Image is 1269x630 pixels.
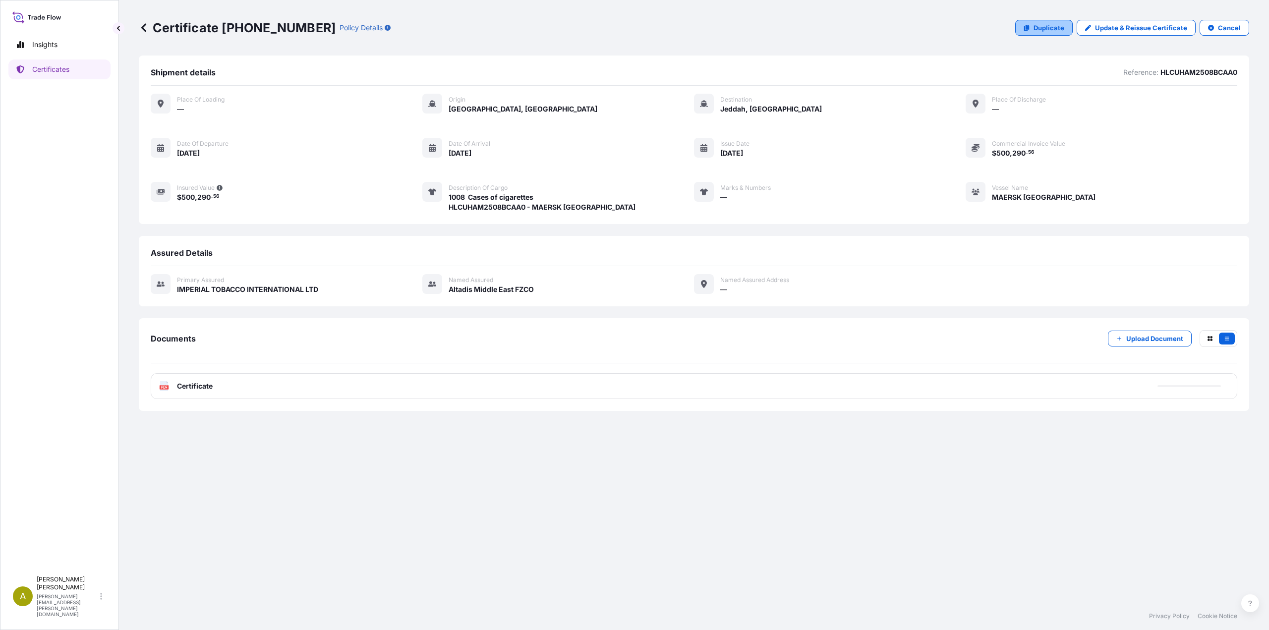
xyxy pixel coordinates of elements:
span: Description of cargo [449,184,508,192]
span: — [177,104,184,114]
span: Named Assured [449,276,493,284]
span: MAERSK [GEOGRAPHIC_DATA] [992,192,1096,202]
span: Named Assured Address [720,276,789,284]
a: Duplicate [1015,20,1073,36]
p: Upload Document [1126,334,1183,344]
p: Duplicate [1034,23,1064,33]
a: Certificates [8,59,111,79]
span: — [992,104,999,114]
button: Cancel [1200,20,1249,36]
p: Certificate [PHONE_NUMBER] [139,20,336,36]
span: — [720,192,727,202]
span: 56 [1028,151,1034,154]
span: [GEOGRAPHIC_DATA], [GEOGRAPHIC_DATA] [449,104,597,114]
p: Certificates [32,64,69,74]
span: Certificate [177,381,213,391]
p: [PERSON_NAME][EMAIL_ADDRESS][PERSON_NAME][DOMAIN_NAME] [37,593,98,617]
span: , [1010,150,1012,157]
a: Insights [8,35,111,55]
p: Cancel [1218,23,1241,33]
span: Place of discharge [992,96,1046,104]
span: Issue Date [720,140,750,148]
span: 500 [181,194,195,201]
span: $ [992,150,996,157]
span: . [1026,151,1028,154]
a: Privacy Policy [1149,612,1190,620]
span: . [211,195,213,198]
span: Destination [720,96,752,104]
span: Assured Details [151,248,213,258]
span: Place of Loading [177,96,225,104]
span: — [720,285,727,294]
span: $ [177,194,181,201]
span: [DATE] [449,148,471,158]
text: PDF [161,386,168,389]
span: Marks & Numbers [720,184,771,192]
span: Date of departure [177,140,229,148]
span: IMPERIAL TOBACCO INTERNATIONAL LTD [177,285,318,294]
span: Origin [449,96,465,104]
p: Insights [32,40,58,50]
span: [DATE] [177,148,200,158]
span: Documents [151,334,196,344]
p: Policy Details [340,23,383,33]
span: Jeddah, [GEOGRAPHIC_DATA] [720,104,822,114]
span: 500 [996,150,1010,157]
span: Shipment details [151,67,216,77]
p: [PERSON_NAME] [PERSON_NAME] [37,575,98,591]
p: Update & Reissue Certificate [1095,23,1187,33]
span: [DATE] [720,148,743,158]
span: Vessel Name [992,184,1028,192]
span: Commercial Invoice Value [992,140,1065,148]
a: Update & Reissue Certificate [1077,20,1196,36]
p: Reference: [1123,67,1158,77]
span: 290 [1012,150,1026,157]
button: Upload Document [1108,331,1192,346]
span: Insured Value [177,184,215,192]
a: Cookie Notice [1198,612,1237,620]
span: 1008 Cases of cigarettes HLCUHAM2508BCAA0 - MAERSK [GEOGRAPHIC_DATA] [449,192,635,212]
span: Date of arrival [449,140,490,148]
span: Altadis Middle East FZCO [449,285,534,294]
span: Primary assured [177,276,224,284]
span: 290 [197,194,211,201]
span: A [20,591,26,601]
p: HLCUHAM2508BCAA0 [1160,67,1237,77]
span: 56 [213,195,219,198]
span: , [195,194,197,201]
